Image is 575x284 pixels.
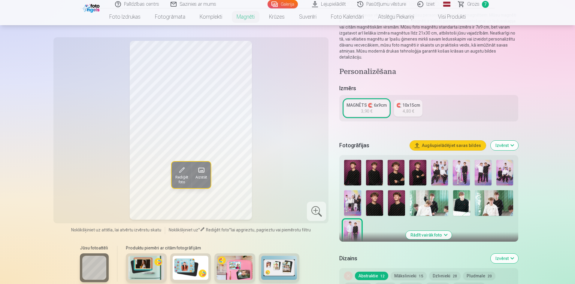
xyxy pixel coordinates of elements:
[175,175,188,185] span: Rediģēt foto
[192,8,229,25] a: Komplekti
[344,100,389,117] a: MAGNĒTS 🧲 6x9cm3,90 €
[71,227,161,233] span: Noklikšķiniet uz attēla, lai atvērtu izvērstu skatu
[394,100,422,117] a: 🧲 10x15cm4,80 €
[229,228,231,232] span: "
[171,162,192,188] button: Rediģēt foto
[192,162,210,188] button: Aizstāt
[339,141,405,150] h5: Fotogrāfijas
[396,102,420,108] div: 🧲 10x15cm
[206,228,229,232] span: Rediģēt foto
[80,245,109,251] h6: Jūsu fotoattēli
[169,228,198,232] span: Noklikšķiniet uz
[419,274,423,278] span: 15
[262,8,292,25] a: Krūzes
[324,8,371,25] a: Foto kalendāri
[195,175,207,180] span: Aizstāt
[491,254,518,263] button: Izvērst
[429,272,461,280] button: Dzīvnieki28
[231,228,311,232] span: lai apgrieztu, pagrieztu vai piemērotu filtru
[491,141,518,150] button: Izvērst
[198,228,200,232] span: "
[229,8,262,25] a: Magnēti
[102,8,148,25] a: Foto izdrukas
[347,102,387,108] div: MAGNĒTS 🧲 6x9cm
[482,1,489,8] span: 7
[380,274,385,278] span: 12
[123,245,302,251] h6: Produktu piemēri ar citām fotogrāfijām
[410,141,486,150] button: Augšupielādējiet savas bildes
[371,8,421,25] a: Atslēgu piekariņi
[83,2,101,13] img: /fa1
[339,67,518,77] h4: Personalizēšana
[488,274,492,278] span: 20
[148,8,192,25] a: Fotogrāmata
[339,84,518,93] h5: Izmērs
[463,272,495,280] button: Pludmale20
[355,272,388,280] button: Abstraktie12
[339,12,518,60] p: Saglabājiet savas vērtīgās atmiņas ar mūsu personalizētajiem foto magnētiem. Mūsu magnēti ir izga...
[453,274,457,278] span: 28
[361,108,372,114] div: 3,90 €
[421,8,473,25] a: Visi produkti
[467,1,480,8] span: Grozs
[292,8,324,25] a: Suvenīri
[391,272,427,280] button: Mākslinieki15
[403,108,414,114] div: 4,80 €
[339,254,486,263] h5: Dizains
[406,231,452,239] button: Rādīt vairāk foto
